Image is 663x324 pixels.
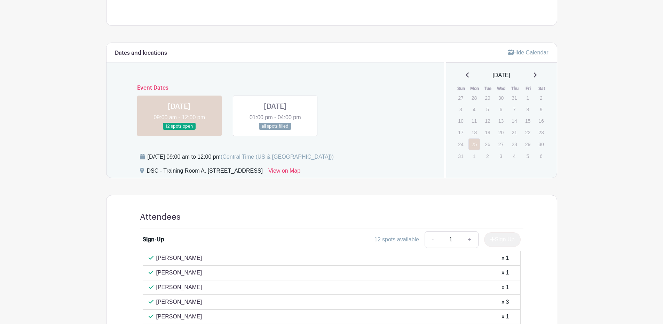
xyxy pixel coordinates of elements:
[482,104,493,115] p: 5
[268,167,300,178] a: View on Map
[156,312,202,321] p: [PERSON_NAME]
[468,92,480,103] p: 28
[482,115,493,126] p: 12
[508,127,520,138] p: 21
[455,151,466,161] p: 31
[468,151,480,161] p: 1
[482,151,493,161] p: 2
[535,104,547,115] p: 9
[482,92,493,103] p: 29
[482,127,493,138] p: 19
[502,298,509,306] div: x 3
[522,127,534,138] p: 22
[522,139,534,150] p: 29
[522,151,534,161] p: 5
[132,85,419,91] h6: Event Dates
[147,167,263,178] div: DSC - Training Room A, [STREET_ADDRESS]
[535,115,547,126] p: 16
[502,254,509,262] div: x 1
[522,92,534,103] p: 1
[522,104,534,115] p: 8
[495,85,508,92] th: Wed
[455,85,468,92] th: Sun
[522,115,534,126] p: 15
[508,139,520,150] p: 28
[495,127,507,138] p: 20
[115,50,167,56] h6: Dates and locations
[156,283,202,292] p: [PERSON_NAME]
[156,269,202,277] p: [PERSON_NAME]
[535,151,547,161] p: 6
[495,92,507,103] p: 30
[455,139,466,150] p: 24
[455,92,466,103] p: 27
[482,139,493,150] p: 26
[493,71,510,80] span: [DATE]
[156,254,202,262] p: [PERSON_NAME]
[140,212,181,222] h4: Attendees
[425,231,441,248] a: -
[522,85,535,92] th: Fri
[461,231,478,248] a: +
[508,151,520,161] p: 4
[455,104,466,115] p: 3
[535,127,547,138] p: 23
[502,283,509,292] div: x 1
[468,138,480,150] a: 25
[481,85,495,92] th: Tue
[468,127,480,138] p: 18
[495,104,507,115] p: 6
[495,115,507,126] p: 13
[535,85,548,92] th: Sat
[148,153,334,161] div: [DATE] 09:00 am to 12:00 pm
[468,115,480,126] p: 11
[468,104,480,115] p: 4
[468,85,482,92] th: Mon
[495,151,507,161] p: 3
[508,50,548,55] a: Hide Calendar
[502,312,509,321] div: x 1
[535,139,547,150] p: 30
[535,92,547,103] p: 2
[455,115,466,126] p: 10
[508,115,520,126] p: 14
[508,92,520,103] p: 31
[156,298,202,306] p: [PERSON_NAME]
[508,85,522,92] th: Thu
[495,139,507,150] p: 27
[508,104,520,115] p: 7
[455,127,466,138] p: 17
[502,269,509,277] div: x 1
[374,235,419,244] div: 12 spots available
[221,154,334,160] span: (Central Time (US & [GEOGRAPHIC_DATA]))
[143,235,164,244] div: Sign-Up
